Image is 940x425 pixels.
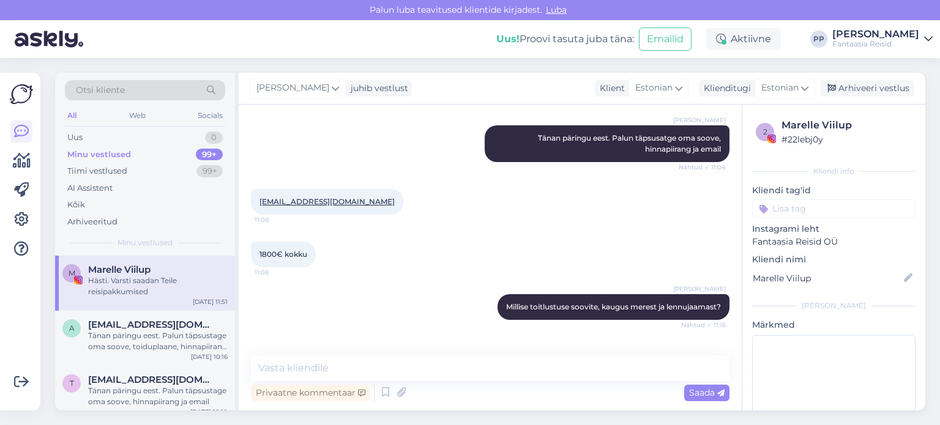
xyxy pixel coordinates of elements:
[689,387,725,398] span: Saada
[67,216,117,228] div: Arhiveeritud
[832,39,919,49] div: Fantaasia Reisid
[69,323,75,333] span: a
[88,374,215,385] span: tatrikmihkel@gmail.com
[255,268,300,277] span: 11:08
[70,379,74,388] span: t
[542,4,570,15] span: Luba
[259,249,307,259] span: 1800€ kokku
[205,131,223,144] div: 0
[10,83,33,106] img: Askly Logo
[761,81,799,95] span: Estonian
[752,300,916,311] div: [PERSON_NAME]
[196,149,223,161] div: 99+
[781,118,912,133] div: Marelle Viilup
[196,165,223,177] div: 99+
[673,116,726,125] span: [PERSON_NAME]
[117,237,173,248] span: Minu vestlused
[752,223,916,235] p: Instagrami leht
[88,264,151,275] span: Marelle Viilup
[256,81,329,95] span: [PERSON_NAME]
[67,199,85,211] div: Kõik
[752,253,916,266] p: Kliendi nimi
[88,319,215,330] span: ainiki.ainiki@gmail.com
[69,268,75,278] span: M
[496,33,520,45] b: Uus!
[706,28,781,50] div: Aktiivne
[346,82,408,95] div: juhib vestlust
[673,284,726,294] span: [PERSON_NAME]
[763,127,767,136] span: 2
[506,302,721,311] span: Millise toitlustuse soovite, kaugus merest ja lennujaamast?
[88,330,228,352] div: Tänan päringu eest. Palun täpsustage oma soove, toiduplaane, hinnapiirang ja email
[752,166,916,177] div: Kliendi info
[190,407,228,416] div: [DATE] 10:10
[67,182,113,194] div: AI Assistent
[832,29,933,49] a: [PERSON_NAME]Fantaasia Reisid
[595,82,625,95] div: Klient
[195,108,225,124] div: Socials
[832,29,919,39] div: [PERSON_NAME]
[259,197,395,206] a: [EMAIL_ADDRESS][DOMAIN_NAME]
[193,297,228,306] div: [DATE] 11:51
[781,133,912,146] div: # 22lebj0y
[76,84,125,97] span: Otsi kliente
[699,82,751,95] div: Klienditugi
[639,28,692,51] button: Emailid
[752,319,916,331] p: Märkmed
[67,165,127,177] div: Tiimi vestlused
[67,149,131,161] div: Minu vestlused
[496,32,634,46] div: Proovi tasuta juba täna:
[753,272,901,285] input: Lisa nimi
[538,133,723,153] span: Tänan päringu eest. Palun täpsusatge oma soove, hinnapiirang ja email
[752,199,916,218] input: Lisa tag
[679,163,726,172] span: Nähtud ✓ 11:04
[191,352,228,361] div: [DATE] 10:16
[752,184,916,197] p: Kliendi tag'id
[251,385,370,401] div: Privaatne kommentaar
[752,235,916,248] p: Fantaasia Reisid OÜ
[67,131,83,144] div: Uus
[680,320,726,330] span: Nähtud ✓ 11:16
[635,81,673,95] span: Estonian
[127,108,148,124] div: Web
[255,215,300,224] span: 11:08
[65,108,79,124] div: All
[810,31,827,48] div: PP
[820,80,914,97] div: Arhiveeri vestlus
[88,275,228,297] div: Hästi. Varsti saadan Teile reisipakkumised
[88,385,228,407] div: Tänan päringu eest. Palun täpsustage oma soove, hinnapiirang ja email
